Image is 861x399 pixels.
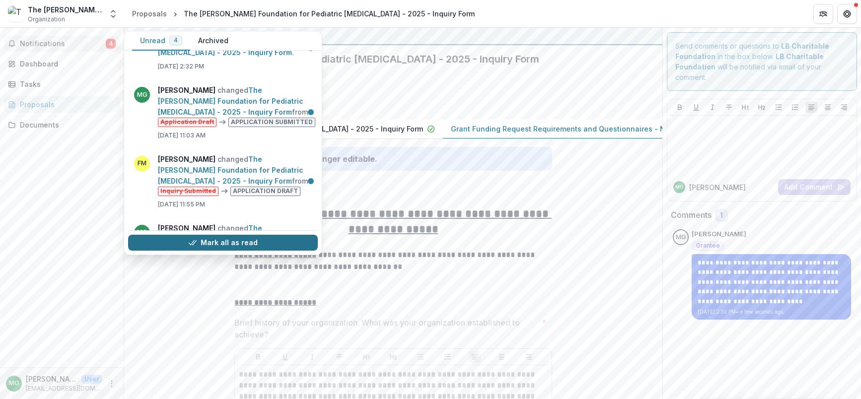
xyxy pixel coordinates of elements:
[128,6,171,21] a: Proposals
[789,101,801,113] button: Ordered List
[158,154,312,196] p: changed from
[8,6,24,22] img: The Matthew Larson Foundation for Pediatric Brain Tumors
[690,101,702,113] button: Underline
[4,117,120,133] a: Documents
[387,351,399,363] button: Heading 2
[26,384,102,393] p: [EMAIL_ADDRESS][DOMAIN_NAME]
[773,101,785,113] button: Bullet List
[451,124,715,134] p: Grant Funding Request Requirements and Questionnaires - New Applicants
[360,351,372,363] button: Heading 1
[28,15,65,24] span: Organization
[158,25,312,58] p: added a comment to .
[496,351,507,363] button: Align Center
[132,53,639,65] h2: The [PERSON_NAME] Foundation for Pediatric [MEDICAL_DATA] - 2025 - Inquiry Form
[132,31,190,51] button: Unread
[20,40,106,48] span: Notifications
[720,211,723,220] span: 1
[20,99,112,110] div: Proposals
[756,101,768,113] button: Heading 2
[234,317,538,340] p: Brief history of your organization. What was your organization established to achieve?
[306,351,318,363] button: Italicize
[9,380,19,387] div: Matt Giegerich
[158,223,312,265] p: changed from
[174,37,178,44] span: 4
[132,8,167,19] div: Proposals
[20,59,112,69] div: Dashboard
[158,86,303,116] a: The [PERSON_NAME] Foundation for Pediatric [MEDICAL_DATA] - 2025 - Inquiry Form
[838,101,850,113] button: Align Right
[252,351,264,363] button: Bold
[692,229,746,239] p: [PERSON_NAME]
[279,351,291,363] button: Underline
[441,351,453,363] button: Ordered List
[333,351,345,363] button: Strike
[106,4,120,24] button: Open entity switcher
[158,155,303,185] a: The [PERSON_NAME] Foundation for Pediatric [MEDICAL_DATA] - 2025 - Inquiry Form
[723,101,735,113] button: Strike
[4,96,120,113] a: Proposals
[158,26,303,57] a: The [PERSON_NAME] Foundation for Pediatric [MEDICAL_DATA] - 2025 - Inquiry Form
[190,31,236,51] button: Archived
[415,351,427,363] button: Bullet List
[20,79,112,89] div: Tasks
[81,375,102,384] p: User
[184,8,475,19] div: The [PERSON_NAME] Foundation for Pediatric [MEDICAL_DATA] - 2025 - Inquiry Form
[675,185,683,190] div: Matt Giegerich
[4,56,120,72] a: Dashboard
[20,120,112,130] div: Documents
[698,308,845,316] p: [DATE] 2:32 PM • a few seconds ago
[813,4,833,24] button: Partners
[28,4,102,15] div: The [PERSON_NAME] Foundation for Pediatric [MEDICAL_DATA]
[4,76,120,92] a: Tasks
[132,28,654,40] div: LB Charitable Foundation
[671,210,712,220] h2: Comments
[158,85,319,127] p: changed from
[4,36,120,52] button: Notifications4
[739,101,751,113] button: Heading 1
[106,378,118,390] button: More
[689,182,746,193] p: [PERSON_NAME]
[822,101,834,113] button: Align Center
[676,234,686,241] div: Matt Giegerich
[523,351,535,363] button: Align Right
[696,242,720,249] span: Grantee
[158,224,303,254] a: The [PERSON_NAME] Foundation for Pediatric [MEDICAL_DATA] - 2025 - Inquiry Form
[469,351,481,363] button: Align Left
[674,101,686,113] button: Bold
[837,4,857,24] button: Get Help
[106,39,116,49] span: 4
[26,374,77,384] p: [PERSON_NAME]
[128,6,479,21] nav: breadcrumb
[805,101,817,113] button: Align Left
[128,235,318,251] button: Mark all as read
[778,179,851,195] button: Add Comment
[667,32,857,91] div: Send comments or questions to in the box below. will be notified via email of your comment.
[707,101,718,113] button: Italicize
